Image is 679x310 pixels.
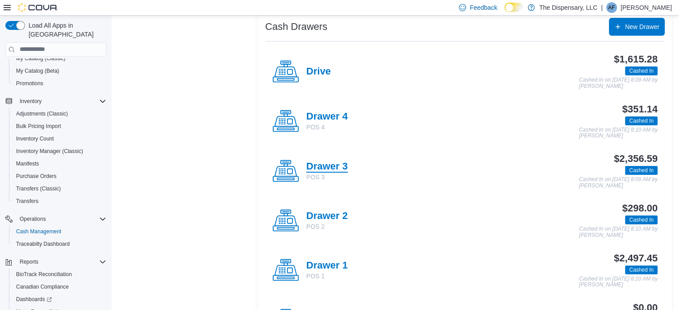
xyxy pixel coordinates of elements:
[20,258,38,265] span: Reports
[16,160,39,167] span: Manifests
[12,294,106,305] span: Dashboards
[625,166,658,175] span: Cashed In
[629,266,654,274] span: Cashed In
[16,185,61,192] span: Transfers (Classic)
[12,146,87,157] a: Inventory Manager (Classic)
[9,225,110,238] button: Cash Management
[16,283,69,290] span: Canadian Compliance
[20,215,46,223] span: Operations
[12,78,106,89] span: Promotions
[9,77,110,90] button: Promotions
[9,65,110,77] button: My Catalog (Beta)
[12,53,69,64] a: My Catalog (Classic)
[539,2,597,13] p: The Dispensary, LLC
[625,22,659,31] span: New Drawer
[9,52,110,65] button: My Catalog (Classic)
[9,120,110,132] button: Bulk Pricing Import
[625,66,658,75] span: Cashed In
[16,110,68,117] span: Adjustments (Classic)
[625,265,658,274] span: Cashed In
[629,216,654,224] span: Cashed In
[12,196,42,207] a: Transfers
[12,226,106,237] span: Cash Management
[12,146,106,157] span: Inventory Manager (Classic)
[16,296,52,303] span: Dashboards
[12,226,65,237] a: Cash Management
[16,256,106,267] span: Reports
[12,121,106,132] span: Bulk Pricing Import
[2,256,110,268] button: Reports
[16,148,83,155] span: Inventory Manager (Classic)
[12,269,106,280] span: BioTrack Reconciliation
[12,281,72,292] a: Canadian Compliance
[306,123,348,132] p: POS 4
[12,239,73,249] a: Traceabilty Dashboard
[306,272,348,281] p: POS 1
[16,135,54,142] span: Inventory Count
[16,198,38,205] span: Transfers
[625,215,658,224] span: Cashed In
[306,222,348,231] p: POS 2
[16,214,106,224] span: Operations
[12,53,106,64] span: My Catalog (Classic)
[9,268,110,281] button: BioTrack Reconciliation
[12,133,58,144] a: Inventory Count
[12,66,63,76] a: My Catalog (Beta)
[16,240,70,248] span: Traceabilty Dashboard
[579,77,658,89] p: Cashed In on [DATE] 8:09 AM by [PERSON_NAME]
[629,166,654,174] span: Cashed In
[622,203,658,214] h3: $298.00
[579,177,658,189] p: Cashed In on [DATE] 8:09 AM by [PERSON_NAME]
[9,182,110,195] button: Transfers (Classic)
[601,2,603,13] p: |
[16,214,50,224] button: Operations
[16,96,45,107] button: Inventory
[609,18,665,36] button: New Drawer
[9,170,110,182] button: Purchase Orders
[579,276,658,288] p: Cashed In on [DATE] 8:10 AM by [PERSON_NAME]
[12,294,55,305] a: Dashboards
[625,116,658,125] span: Cashed In
[25,21,106,39] span: Load All Apps in [GEOGRAPHIC_DATA]
[504,3,523,12] input: Dark Mode
[306,211,348,222] h4: Drawer 2
[16,173,57,180] span: Purchase Orders
[12,121,65,132] a: Bulk Pricing Import
[16,55,66,62] span: My Catalog (Classic)
[306,161,348,173] h4: Drawer 3
[614,54,658,65] h3: $1,615.28
[265,21,327,32] h3: Cash Drawers
[579,127,658,139] p: Cashed In on [DATE] 8:10 AM by [PERSON_NAME]
[614,153,658,164] h3: $2,356.59
[9,132,110,145] button: Inventory Count
[16,228,61,235] span: Cash Management
[306,173,348,182] p: POS 3
[9,157,110,170] button: Manifests
[12,108,106,119] span: Adjustments (Classic)
[12,158,106,169] span: Manifests
[629,117,654,125] span: Cashed In
[12,78,47,89] a: Promotions
[606,2,617,13] div: Adele Foltz
[12,196,106,207] span: Transfers
[306,66,331,78] h4: Drive
[12,269,75,280] a: BioTrack Reconciliation
[16,256,42,267] button: Reports
[12,133,106,144] span: Inventory Count
[306,260,348,272] h4: Drawer 1
[9,238,110,250] button: Traceabilty Dashboard
[9,145,110,157] button: Inventory Manager (Classic)
[12,158,42,169] a: Manifests
[12,171,106,182] span: Purchase Orders
[9,195,110,207] button: Transfers
[629,67,654,75] span: Cashed In
[2,95,110,107] button: Inventory
[621,2,672,13] p: [PERSON_NAME]
[306,111,348,123] h4: Drawer 4
[614,253,658,264] h3: $2,497.45
[16,80,43,87] span: Promotions
[16,96,106,107] span: Inventory
[16,67,59,74] span: My Catalog (Beta)
[18,3,58,12] img: Cova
